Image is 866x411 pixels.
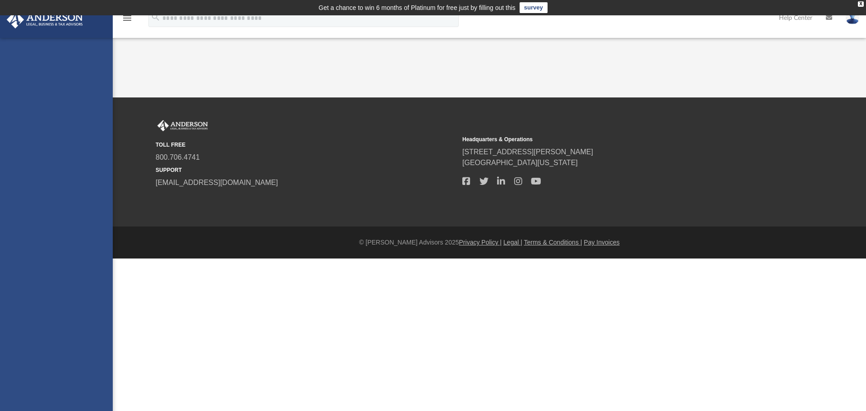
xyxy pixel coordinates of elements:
img: Anderson Advisors Platinum Portal [156,120,210,132]
a: menu [122,17,133,23]
a: [EMAIL_ADDRESS][DOMAIN_NAME] [156,179,278,186]
small: SUPPORT [156,166,456,174]
a: 800.706.4741 [156,153,200,161]
div: Get a chance to win 6 months of Platinum for free just by filling out this [318,2,516,13]
a: Privacy Policy | [459,239,502,246]
div: © [PERSON_NAME] Advisors 2025 [113,238,866,247]
div: close [858,1,864,7]
img: User Pic [846,11,859,24]
a: Terms & Conditions | [524,239,582,246]
a: Pay Invoices [584,239,619,246]
a: [STREET_ADDRESS][PERSON_NAME] [462,148,593,156]
i: menu [122,13,133,23]
small: TOLL FREE [156,141,456,149]
i: search [151,12,161,22]
a: [GEOGRAPHIC_DATA][US_STATE] [462,159,578,166]
a: survey [520,2,548,13]
img: Anderson Advisors Platinum Portal [4,11,86,28]
small: Headquarters & Operations [462,135,763,143]
a: Legal | [503,239,522,246]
